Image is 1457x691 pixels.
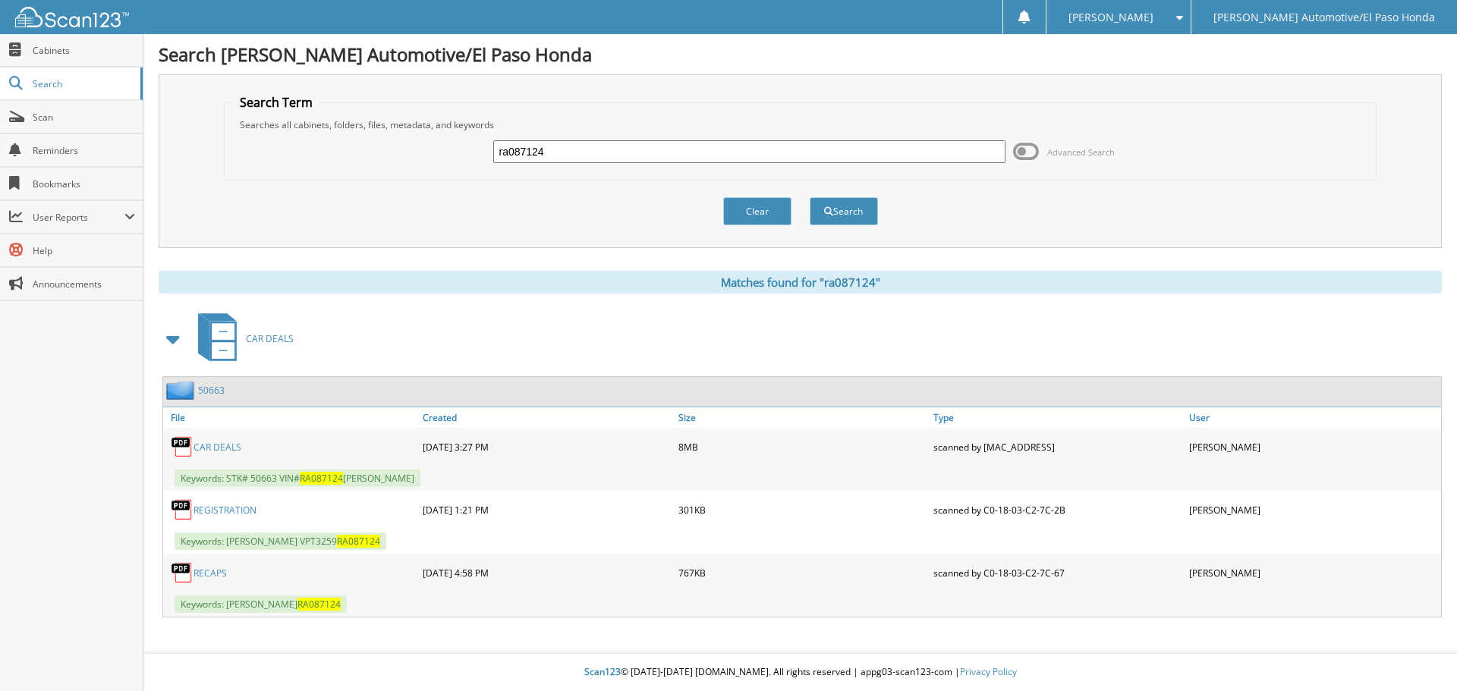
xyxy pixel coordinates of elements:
span: Scan123 [584,665,621,678]
div: 767KB [675,558,930,588]
a: CAR DEALS [189,309,294,369]
div: 301KB [675,495,930,525]
span: Scan [33,111,135,124]
a: CAR DEALS [194,441,241,454]
span: Bookmarks [33,177,135,190]
span: Cabinets [33,44,135,57]
button: Clear [723,197,791,225]
img: folder2.png [166,381,198,400]
span: Keywords: STK# 50663 VIN# [PERSON_NAME] [175,470,420,487]
div: © [DATE]-[DATE] [DOMAIN_NAME]. All rights reserved | appg03-scan123-com | [143,654,1457,691]
div: scanned by C0-18-03-C2-7C-2B [930,495,1185,525]
span: Search [33,77,133,90]
div: [DATE] 4:58 PM [419,558,675,588]
img: PDF.png [171,498,194,521]
div: 8MB [675,432,930,462]
div: [PERSON_NAME] [1185,558,1441,588]
a: Privacy Policy [960,665,1017,678]
iframe: Chat Widget [1381,618,1457,691]
span: RA087124 [337,535,380,548]
img: PDF.png [171,561,194,584]
span: Help [33,244,135,257]
a: Created [419,407,675,428]
span: User Reports [33,211,124,224]
span: RA087124 [300,472,343,485]
span: [PERSON_NAME] [1068,13,1153,22]
div: Searches all cabinets, folders, files, metadata, and keywords [232,118,1369,131]
a: User [1185,407,1441,428]
div: [PERSON_NAME] [1185,432,1441,462]
a: 50663 [198,384,225,397]
a: RECAPS [194,567,227,579]
a: Size [675,407,930,428]
div: [DATE] 1:21 PM [419,495,675,525]
span: Reminders [33,144,135,157]
span: [PERSON_NAME] Automotive/El Paso Honda [1213,13,1435,22]
button: Search [810,197,878,225]
div: scanned by C0-18-03-C2-7C-67 [930,558,1185,588]
img: PDF.png [171,435,194,458]
legend: Search Term [232,94,320,111]
span: Keywords: [PERSON_NAME] [175,595,347,613]
a: Type [930,407,1185,428]
a: File [163,407,419,428]
a: REGISTRATION [194,504,256,517]
div: scanned by [MAC_ADDRESS] [930,432,1185,462]
span: Advanced Search [1047,146,1115,158]
div: [PERSON_NAME] [1185,495,1441,525]
span: Keywords: [PERSON_NAME] VPT3259 [175,532,386,550]
span: RA087124 [297,598,341,611]
span: CAR DEALS [246,332,294,345]
span: Announcements [33,278,135,291]
div: [DATE] 3:27 PM [419,432,675,462]
img: scan123-logo-white.svg [15,7,129,27]
div: Matches found for "ra087124" [159,271,1442,294]
h1: Search [PERSON_NAME] Automotive/El Paso Honda [159,42,1442,67]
